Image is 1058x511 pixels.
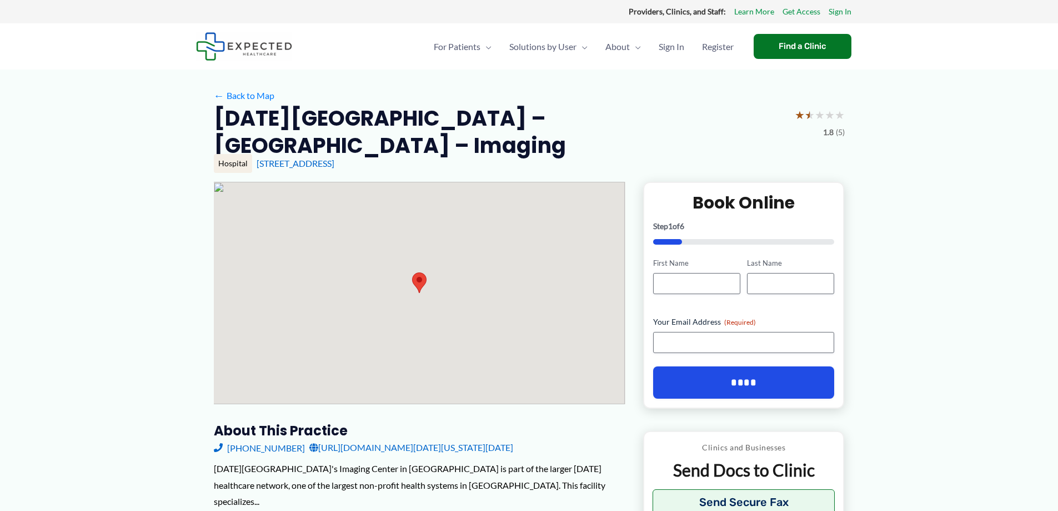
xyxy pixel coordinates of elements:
a: Find a Clinic [754,34,851,59]
span: ★ [795,105,805,125]
h2: [DATE][GEOGRAPHIC_DATA] – [GEOGRAPHIC_DATA] – Imaging [214,105,786,160]
label: Your Email Address [653,316,835,328]
span: About [605,27,630,66]
label: Last Name [747,258,834,269]
span: Menu Toggle [576,27,588,66]
a: Sign In [650,27,693,66]
a: For PatientsMenu Toggle [425,27,500,66]
p: Step of [653,222,835,230]
a: [PHONE_NUMBER] [214,439,305,456]
a: [STREET_ADDRESS] [257,158,334,168]
span: ★ [815,105,825,125]
span: Solutions by User [509,27,576,66]
a: Learn More [734,4,774,19]
label: First Name [653,258,740,269]
span: 1.8 [823,125,834,140]
p: Send Docs to Clinic [653,459,835,481]
img: Expected Healthcare Logo - side, dark font, small [196,32,292,61]
strong: Providers, Clinics, and Staff: [629,7,726,16]
a: Register [693,27,743,66]
a: ←Back to Map [214,87,274,104]
span: 6 [680,221,684,231]
span: Register [702,27,734,66]
a: [URL][DOMAIN_NAME][DATE][US_STATE][DATE] [309,439,513,456]
a: Sign In [829,4,851,19]
span: ★ [835,105,845,125]
span: ← [214,90,224,101]
a: Solutions by UserMenu Toggle [500,27,596,66]
a: AboutMenu Toggle [596,27,650,66]
span: Menu Toggle [630,27,641,66]
span: 1 [668,221,673,231]
div: Hospital [214,154,252,173]
span: For Patients [434,27,480,66]
span: Menu Toggle [480,27,492,66]
span: (5) [836,125,845,140]
a: Get Access [783,4,820,19]
span: ★ [825,105,835,125]
span: Sign In [659,27,684,66]
span: (Required) [724,318,756,326]
p: Clinics and Businesses [653,440,835,455]
span: ★ [805,105,815,125]
div: [DATE][GEOGRAPHIC_DATA]'s Imaging Center in [GEOGRAPHIC_DATA] is part of the larger [DATE] health... [214,460,625,510]
h3: About this practice [214,422,625,439]
nav: Primary Site Navigation [425,27,743,66]
h2: Book Online [653,192,835,214]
